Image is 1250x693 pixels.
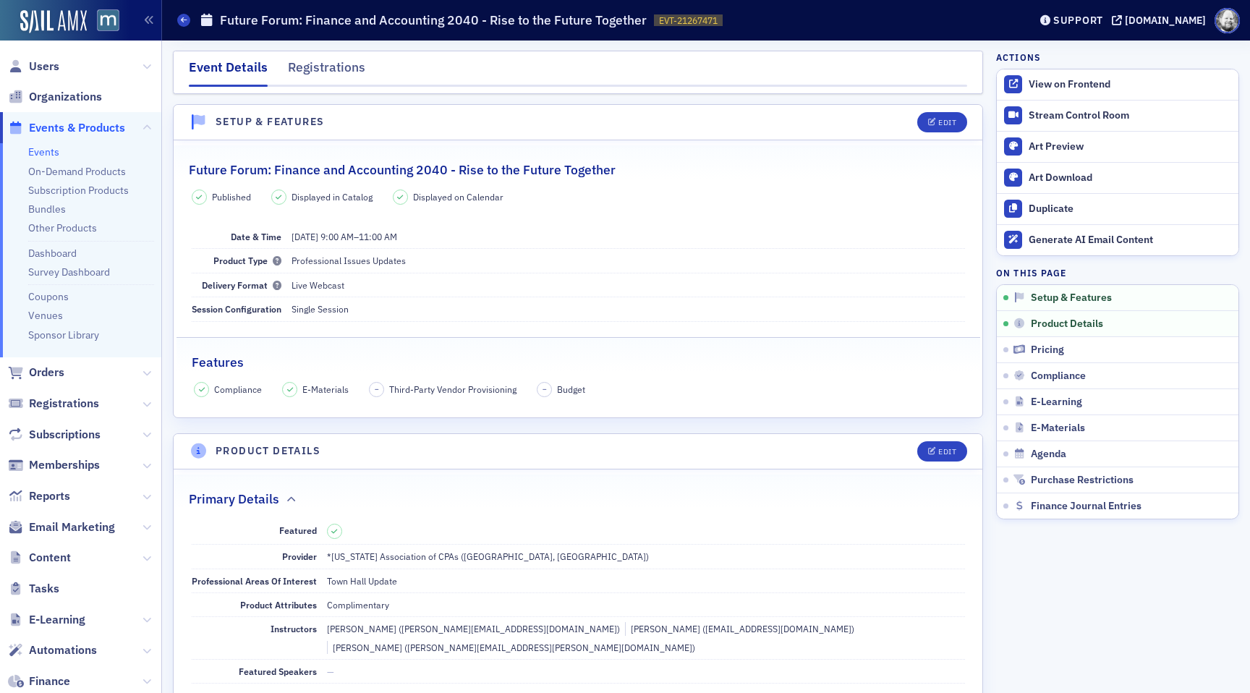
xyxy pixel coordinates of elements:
[375,384,379,394] span: –
[327,550,649,562] span: *[US_STATE] Association of CPAs ([GEOGRAPHIC_DATA], [GEOGRAPHIC_DATA])
[29,642,97,658] span: Automations
[1029,78,1231,91] div: View on Frontend
[8,642,97,658] a: Automations
[189,58,268,87] div: Event Details
[29,396,99,412] span: Registrations
[29,365,64,380] span: Orders
[192,575,317,587] span: Professional Areas Of Interest
[28,265,110,279] a: Survey Dashboard
[29,612,85,628] span: E-Learning
[996,51,1041,64] h4: Actions
[1031,318,1103,331] span: Product Details
[189,161,616,179] h2: Future Forum: Finance and Accounting 2040 - Rise to the Future Together
[997,69,1238,100] a: View on Frontend
[997,101,1238,131] a: Stream Control Room
[292,231,318,242] span: [DATE]
[359,231,397,242] time: 11:00 AM
[8,89,102,105] a: Organizations
[1029,234,1231,247] div: Generate AI Email Content
[292,255,406,266] span: Professional Issues Updates
[28,221,97,234] a: Other Products
[625,622,854,635] div: [PERSON_NAME] ([EMAIL_ADDRESS][DOMAIN_NAME])
[29,550,71,566] span: Content
[302,383,349,396] span: E-Materials
[192,303,281,315] span: Session Configuration
[28,203,66,216] a: Bundles
[996,266,1239,279] h4: On this page
[1031,344,1064,357] span: Pricing
[1112,15,1211,25] button: [DOMAIN_NAME]
[8,673,70,689] a: Finance
[28,328,99,341] a: Sponsor Library
[29,488,70,504] span: Reports
[1031,448,1066,461] span: Agenda
[8,519,115,535] a: Email Marketing
[1031,292,1112,305] span: Setup & Features
[327,641,695,654] div: [PERSON_NAME] ([PERSON_NAME][EMAIL_ADDRESS][PERSON_NAME][DOMAIN_NAME])
[1029,171,1231,184] div: Art Download
[320,231,354,242] time: 9:00 AM
[20,10,87,33] img: SailAMX
[292,190,373,203] span: Displayed in Catalog
[997,193,1238,224] button: Duplicate
[938,448,956,456] div: Edit
[1031,500,1141,513] span: Finance Journal Entries
[29,519,115,535] span: Email Marketing
[216,114,324,129] h4: Setup & Features
[29,89,102,105] span: Organizations
[29,427,101,443] span: Subscriptions
[29,120,125,136] span: Events & Products
[29,581,59,597] span: Tasks
[938,119,956,127] div: Edit
[28,165,126,178] a: On-Demand Products
[29,457,100,473] span: Memberships
[29,673,70,689] span: Finance
[1029,140,1231,153] div: Art Preview
[8,365,64,380] a: Orders
[1031,370,1086,383] span: Compliance
[1031,474,1134,487] span: Purchase Restrictions
[8,59,59,75] a: Users
[1029,203,1231,216] div: Duplicate
[8,427,101,443] a: Subscriptions
[8,612,85,628] a: E-Learning
[28,290,69,303] a: Coupons
[213,255,281,266] span: Product Type
[212,190,251,203] span: Published
[8,581,59,597] a: Tasks
[917,112,967,132] button: Edit
[8,120,125,136] a: Events & Products
[327,666,334,677] span: —
[327,622,620,635] div: [PERSON_NAME] ([PERSON_NAME][EMAIL_ADDRESS][DOMAIN_NAME])
[282,550,317,562] span: Provider
[327,598,389,611] div: Complimentary
[292,279,344,291] span: Live Webcast
[8,488,70,504] a: Reports
[8,457,100,473] a: Memberships
[29,59,59,75] span: Users
[1031,396,1082,409] span: E-Learning
[1125,14,1206,27] div: [DOMAIN_NAME]
[239,666,317,677] span: Featured Speakers
[1215,8,1240,33] span: Profile
[413,190,503,203] span: Displayed on Calendar
[189,490,279,509] h2: Primary Details
[292,303,349,315] span: Single Session
[1029,109,1231,122] div: Stream Control Room
[997,224,1238,255] button: Generate AI Email Content
[231,231,281,242] span: Date & Time
[271,623,317,634] span: Instructors
[216,443,320,459] h4: Product Details
[220,12,647,29] h1: Future Forum: Finance and Accounting 2040 - Rise to the Future Together
[28,184,129,197] a: Subscription Products
[240,599,317,611] span: Product Attributes
[292,231,397,242] span: –
[997,131,1238,162] a: Art Preview
[214,383,262,396] span: Compliance
[28,145,59,158] a: Events
[279,524,317,536] span: Featured
[97,9,119,32] img: SailAMX
[997,162,1238,193] a: Art Download
[1053,14,1103,27] div: Support
[917,441,967,462] button: Edit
